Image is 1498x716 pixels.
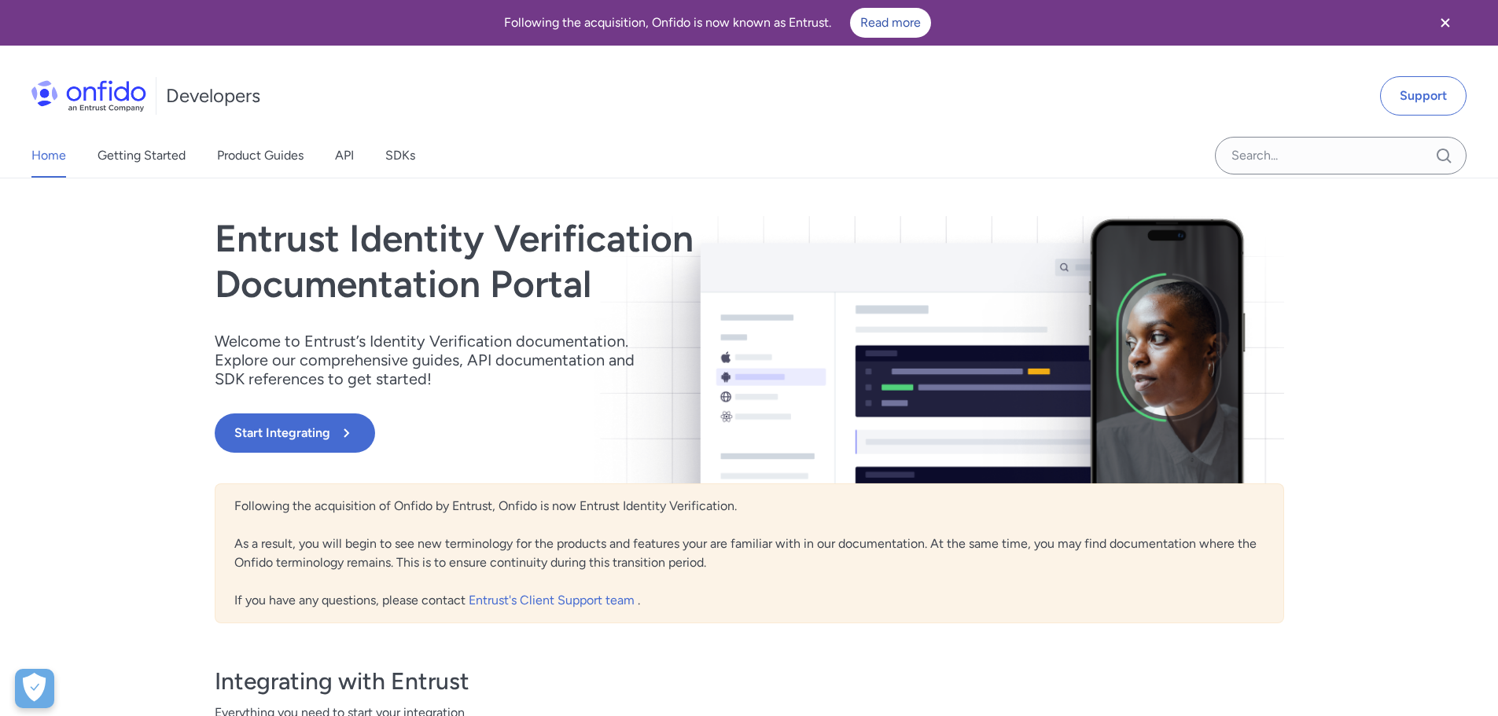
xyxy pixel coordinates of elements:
[1416,3,1474,42] button: Close banner
[217,134,304,178] a: Product Guides
[31,134,66,178] a: Home
[215,483,1284,623] div: Following the acquisition of Onfido by Entrust, Onfido is now Entrust Identity Verification. As a...
[31,80,146,112] img: Onfido Logo
[1215,137,1467,174] input: Onfido search input field
[215,332,655,388] p: Welcome to Entrust’s Identity Verification documentation. Explore our comprehensive guides, API d...
[850,8,931,38] a: Read more
[335,134,354,178] a: API
[469,593,638,608] a: Entrust's Client Support team
[1380,76,1467,116] a: Support
[215,216,963,307] h1: Entrust Identity Verification Documentation Portal
[98,134,186,178] a: Getting Started
[215,413,375,453] button: Start Integrating
[215,666,1284,697] h3: Integrating with Entrust
[15,669,54,708] button: Open Preferences
[385,134,415,178] a: SDKs
[166,83,260,108] h1: Developers
[1436,13,1455,32] svg: Close banner
[15,669,54,708] div: Cookie Preferences
[19,8,1416,38] div: Following the acquisition, Onfido is now known as Entrust.
[215,413,963,453] a: Start Integrating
